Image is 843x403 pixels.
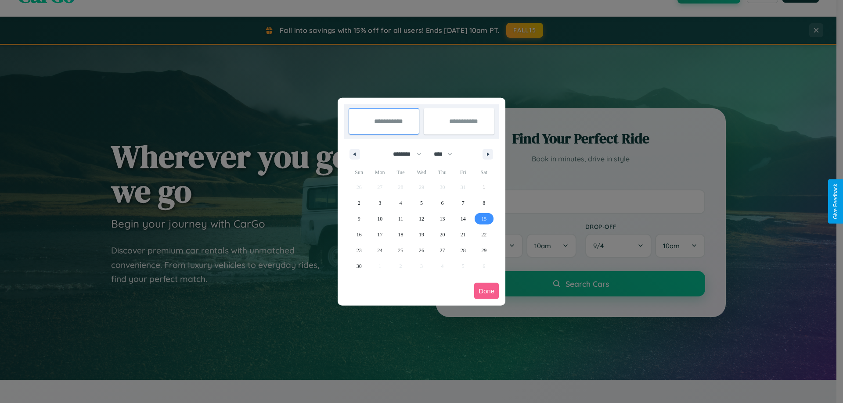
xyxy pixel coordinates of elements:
span: 12 [419,211,424,227]
span: 26 [419,243,424,258]
button: 18 [390,227,411,243]
span: Wed [411,165,432,179]
button: 13 [432,211,453,227]
button: 25 [390,243,411,258]
span: 10 [377,211,382,227]
span: 30 [357,258,362,274]
button: 12 [411,211,432,227]
button: 29 [474,243,494,258]
button: 22 [474,227,494,243]
button: 28 [453,243,473,258]
span: 5 [420,195,423,211]
button: 24 [369,243,390,258]
button: 20 [432,227,453,243]
button: 26 [411,243,432,258]
span: 28 [461,243,466,258]
button: 27 [432,243,453,258]
button: 11 [390,211,411,227]
span: Sat [474,165,494,179]
span: 14 [461,211,466,227]
span: 3 [378,195,381,211]
button: 5 [411,195,432,211]
span: 21 [461,227,466,243]
span: 9 [358,211,360,227]
button: 6 [432,195,453,211]
div: Give Feedback [832,184,839,219]
button: 10 [369,211,390,227]
span: 17 [377,227,382,243]
button: 19 [411,227,432,243]
button: 14 [453,211,473,227]
button: 8 [474,195,494,211]
span: 16 [357,227,362,243]
span: 2 [358,195,360,211]
span: 8 [483,195,485,211]
button: 15 [474,211,494,227]
span: Fri [453,165,473,179]
span: 1 [483,179,485,195]
span: 29 [481,243,486,258]
span: Tue [390,165,411,179]
button: 17 [369,227,390,243]
span: 23 [357,243,362,258]
button: 2 [349,195,369,211]
span: 18 [398,227,403,243]
button: Done [474,283,499,299]
span: 19 [419,227,424,243]
button: 23 [349,243,369,258]
button: 16 [349,227,369,243]
span: 7 [462,195,465,211]
button: 7 [453,195,473,211]
button: 3 [369,195,390,211]
span: 20 [440,227,445,243]
span: Mon [369,165,390,179]
button: 1 [474,179,494,195]
span: 24 [377,243,382,258]
span: 15 [481,211,486,227]
span: 4 [400,195,402,211]
button: 4 [390,195,411,211]
span: 11 [398,211,403,227]
span: Sun [349,165,369,179]
span: 13 [440,211,445,227]
span: Thu [432,165,453,179]
span: 6 [441,195,443,211]
span: 27 [440,243,445,258]
button: 30 [349,258,369,274]
button: 21 [453,227,473,243]
button: 9 [349,211,369,227]
span: 22 [481,227,486,243]
span: 25 [398,243,403,258]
